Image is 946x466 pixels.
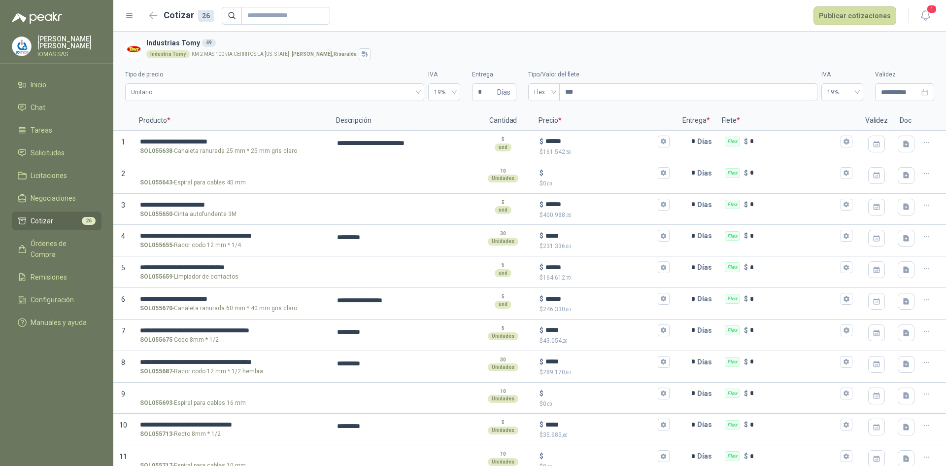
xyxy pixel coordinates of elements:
span: 6 [121,295,125,303]
input: $$231.336,00 [545,232,655,240]
span: ,35 [565,213,571,218]
p: Días [697,163,716,183]
span: Licitaciones [31,170,67,181]
p: $ [540,293,543,304]
button: Flex $ [841,293,852,305]
div: Flex [725,200,740,210]
a: Cotizar26 [12,212,101,230]
span: Remisiones [31,272,67,283]
span: 2 [121,170,125,178]
p: 10 [500,450,506,458]
input: Flex $ [750,169,839,177]
span: 1 [121,138,125,146]
input: Flex $ [750,326,839,334]
span: 19% [434,85,454,100]
strong: SOL055713 [140,430,172,439]
button: Flex $ [841,324,852,336]
span: 1 [926,4,937,14]
input: $$0,00 [545,169,655,177]
strong: SOL055675 [140,335,172,345]
img: Company Logo [12,37,31,56]
button: $$400.988,35 [658,199,670,211]
div: 26 [198,10,214,22]
p: $ [540,419,543,430]
span: 9 [121,390,125,398]
p: $ [540,168,543,179]
input: SOL055693-Espiral para cables 16 mm [140,390,323,397]
div: Unidades [488,238,518,246]
p: - Espiral para cables 16 mm [140,398,246,408]
span: Cotizar [31,215,53,226]
p: Días [697,352,716,372]
p: $ [540,230,543,241]
label: Tipo/Valor del flete [528,70,817,79]
img: Company Logo [125,40,142,58]
strong: SOL055693 [140,398,172,408]
span: Órdenes de Compra [31,238,92,260]
div: 49 [202,39,216,47]
p: Días [697,195,716,215]
span: 19% [827,85,857,100]
button: Flex $ [841,450,852,462]
span: 231.336 [543,243,571,250]
p: 5 [502,324,505,332]
p: $ [540,242,669,251]
p: Días [697,446,716,466]
span: 0 [543,400,552,407]
label: IVA [821,70,863,79]
input: Flex $ [750,232,839,240]
a: Licitaciones [12,166,101,185]
span: 35.985 [543,431,568,438]
p: $ [744,262,748,273]
span: Chat [31,102,45,113]
div: und [495,301,511,309]
span: 7 [121,327,125,335]
p: $ [744,199,748,210]
div: Industria Tomy [146,50,190,58]
input: SOL055659-Limpiador de contactos [140,264,323,271]
p: Días [697,415,716,434]
div: Flex [725,294,740,304]
p: $ [540,357,543,367]
span: Tareas [31,125,52,136]
p: $ [744,230,748,241]
div: Flex [725,389,740,398]
p: 30 [500,230,506,238]
label: Tipo de precio [125,70,424,79]
div: Flex [725,137,740,146]
span: 400.988 [543,212,571,218]
input: Flex $ [750,421,839,429]
p: Días [697,289,716,309]
span: ,60 [562,432,568,438]
span: 5 [121,264,125,272]
span: Solicitudes [31,147,65,158]
a: Configuración [12,290,101,309]
strong: SOL055687 [140,367,172,376]
p: Validez [859,111,894,131]
span: 11 [119,453,127,461]
p: $ [744,419,748,430]
p: $ [540,368,669,377]
div: Unidades [488,395,518,403]
span: ,00 [565,244,571,249]
p: 5 [502,199,505,207]
span: Inicio [31,79,46,90]
div: Unidades [488,458,518,466]
button: $$164.612,70 [658,261,670,273]
span: 289.170 [543,369,571,376]
p: $ [744,357,748,367]
p: $ [540,399,669,409]
input: SOL055638-Canaleta ranurada 25 mm * 25 mm gris claro [140,138,323,145]
button: Flex $ [841,230,852,242]
p: Entrega [676,111,716,131]
input: SOL055643-Espiral para cables 40 mm [140,170,323,177]
span: 8 [121,358,125,366]
p: $ [540,430,669,440]
p: - Limpiador de contactos [140,272,238,282]
span: Negociaciones [31,193,76,204]
input: Flex $ [750,138,839,145]
p: 10 [500,167,506,175]
p: Flete [716,111,859,131]
p: 30 [500,356,506,364]
input: SOL055650-Cinta autofundente 3M [140,201,323,209]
